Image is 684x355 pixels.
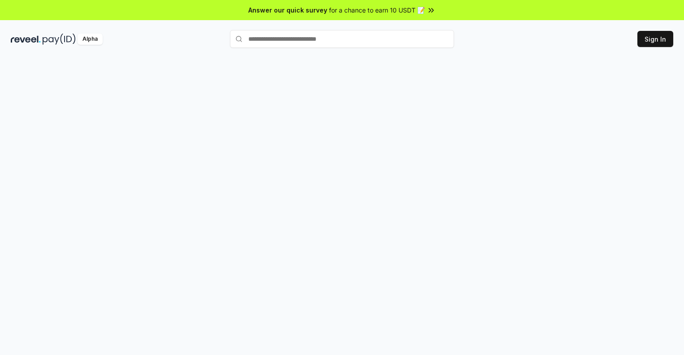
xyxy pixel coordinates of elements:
[637,31,673,47] button: Sign In
[11,34,41,45] img: reveel_dark
[329,5,425,15] span: for a chance to earn 10 USDT 📝
[78,34,103,45] div: Alpha
[43,34,76,45] img: pay_id
[248,5,327,15] span: Answer our quick survey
